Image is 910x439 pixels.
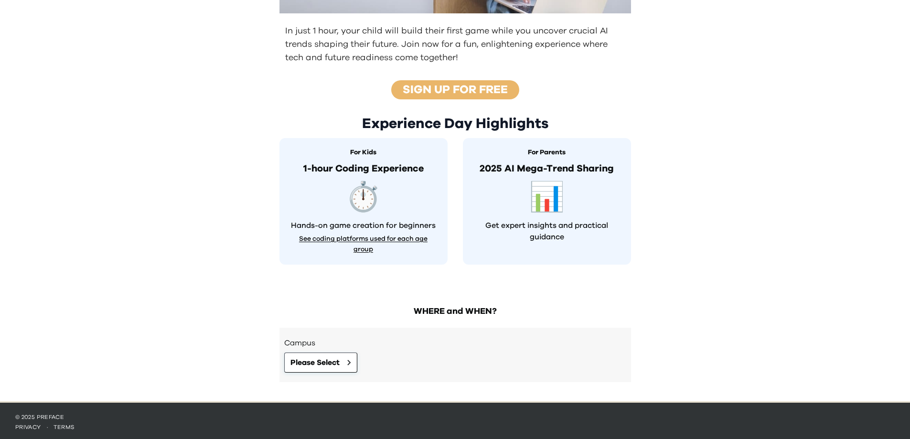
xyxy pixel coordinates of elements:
span: · [41,424,54,430]
a: terms [54,424,75,430]
button: See coding platforms used for each age group [289,233,438,255]
button: Sign up for free [388,80,522,100]
button: Please Select [284,353,357,373]
h2: WHERE and WHEN? [279,305,631,318]
h2: Experience Day Highlights [279,115,631,132]
p: 2025 AI Mega-Trend Sharing [472,161,621,176]
span: robot [529,183,565,212]
span: Please Select [290,357,340,368]
p: © 2025 Preface [15,413,895,421]
p: In just 1 hour, your child will build their first game while you uncover crucial AI trends shapin... [285,24,627,64]
span: timer [345,183,381,212]
p: 1-hour Coding Experience [289,161,438,176]
p: Get expert insights and practical guidance [472,220,621,243]
p: Hands-on game creation for beginners [289,220,438,231]
h3: Campus [284,337,626,349]
a: Sign up for free [403,84,508,96]
a: privacy [15,424,41,430]
h3: For Parents [472,148,621,158]
h3: For Kids [289,148,438,158]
